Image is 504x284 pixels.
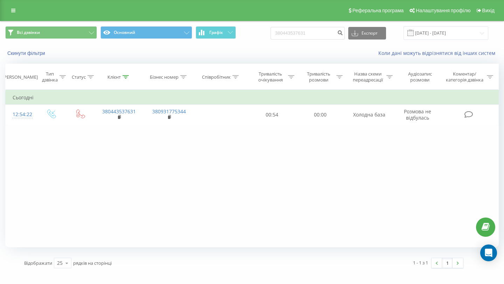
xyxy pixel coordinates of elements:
span: рядків на сторінці [73,260,112,266]
td: Сьогодні [6,91,499,105]
div: Бізнес номер [150,74,178,80]
div: Аудіозапис розмови [401,71,439,83]
div: Тривалість очікування [254,71,287,83]
a: 380443537631 [102,108,136,115]
span: Розмова не відбулась [404,108,431,121]
div: Назва схеми переадресації [351,71,385,83]
div: 1 - 1 з 1 [413,259,428,266]
div: Тривалість розмови [302,71,335,83]
div: Співробітник [202,74,231,80]
span: Графік [209,30,223,35]
span: Всі дзвінки [17,30,40,35]
div: Open Intercom Messenger [480,244,497,261]
div: Тип дзвінка [42,71,58,83]
button: Експорт [348,27,386,40]
td: Холодна база [344,105,394,125]
a: 1 [442,258,453,268]
div: Коментар/категорія дзвінка [444,71,485,83]
span: Реферальна програма [352,8,404,13]
span: Відображати [24,260,52,266]
td: 00:54 [248,105,296,125]
a: Коли дані можуть відрізнятися вiд інших систем [378,50,499,56]
button: Графік [196,26,236,39]
button: Основний [100,26,192,39]
div: 12:54:22 [13,108,29,121]
div: Клієнт [107,74,121,80]
a: 380931775344 [152,108,186,115]
div: [PERSON_NAME] [2,74,38,80]
span: Налаштування профілю [416,8,470,13]
span: Вихід [482,8,495,13]
input: Пошук за номером [271,27,345,40]
button: Скинути фільтри [5,50,49,56]
div: 25 [57,260,63,267]
button: Всі дзвінки [5,26,97,39]
td: 00:00 [296,105,344,125]
div: Статус [72,74,86,80]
